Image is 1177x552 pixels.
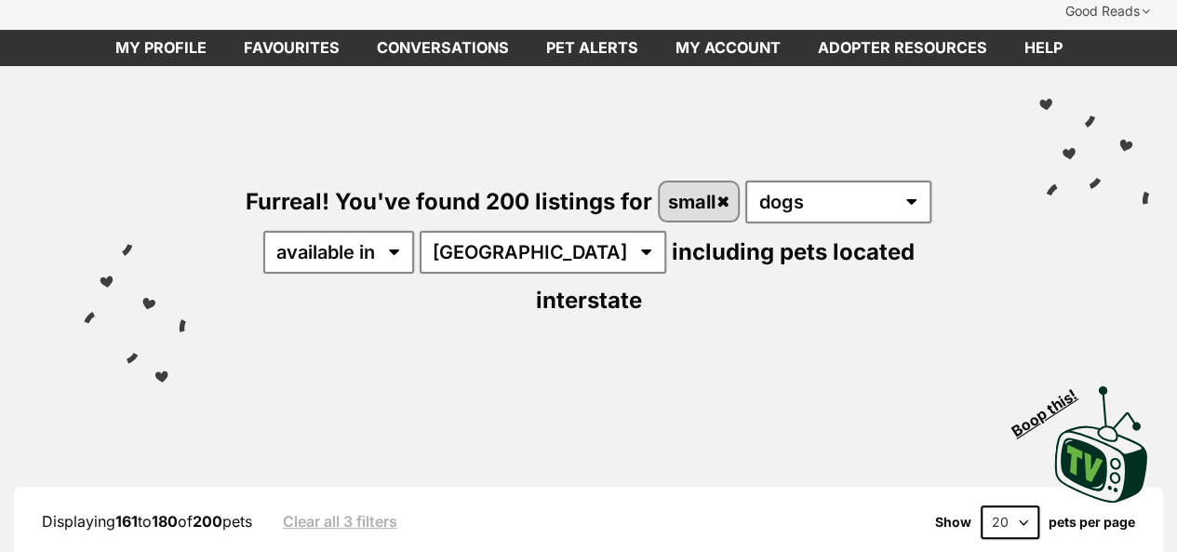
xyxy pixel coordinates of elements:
a: small [660,182,739,221]
span: Boop this! [1009,375,1096,440]
a: Adopter resources [799,30,1006,66]
strong: 180 [152,512,178,531]
a: Clear all 3 filters [283,513,397,530]
a: My profile [97,30,225,66]
a: Favourites [225,30,358,66]
label: pets per page [1049,515,1135,530]
span: including pets located interstate [536,238,915,314]
img: PetRescue TV logo [1051,383,1154,505]
a: My account [657,30,799,66]
strong: 200 [193,512,222,531]
span: Show [935,515,971,530]
span: Displaying to of pets [42,512,252,531]
a: Pet alerts [528,30,657,66]
strong: 161 [115,512,138,531]
a: Boop this! [1056,370,1149,505]
span: Furreal! You've found 200 listings for [246,188,652,215]
a: Help [1006,30,1081,66]
a: conversations [358,30,528,66]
